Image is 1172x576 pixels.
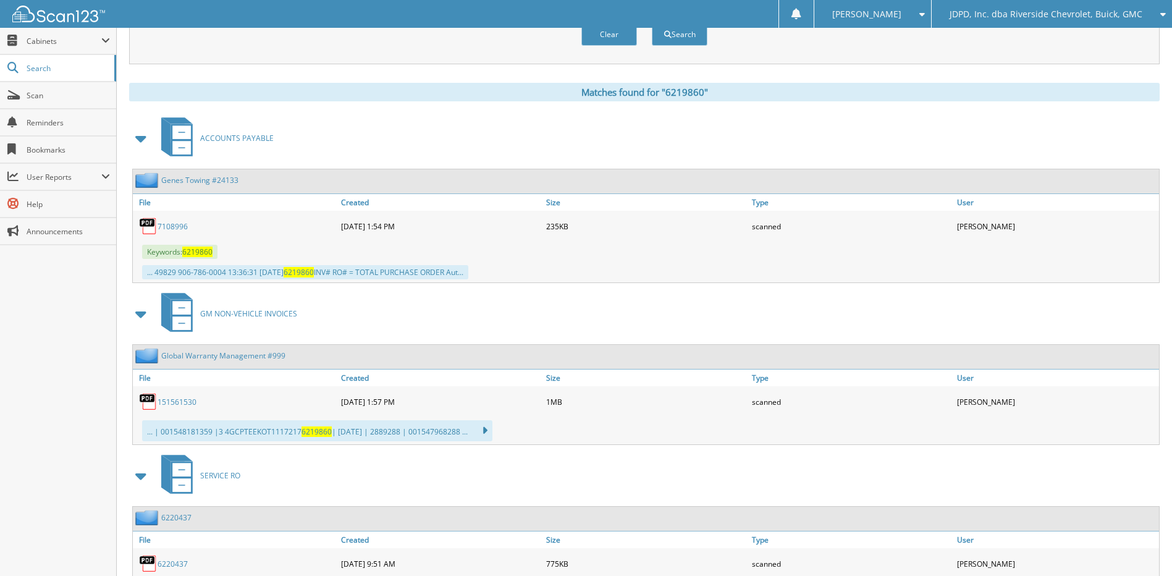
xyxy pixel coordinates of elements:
a: Genes Towing #24133 [161,175,238,185]
div: ... 49829 906-786-0004 13:36:31 [DATE] INV# RO# = TOTAL PURCHASE ORDER Aut... [142,265,468,279]
a: File [133,370,338,386]
iframe: Chat Widget [1110,517,1172,576]
div: scanned [749,389,954,414]
a: 6220437 [158,559,188,569]
div: ... | 001548181359 |3 4GCPTEEKOT1117217 | [DATE] | 2889288 | 001547968288 ... [142,420,492,441]
img: scan123-logo-white.svg [12,6,105,22]
span: JDPD, Inc. dba Riverside Chevrolet, Buick, GMC [950,11,1142,18]
button: Clear [581,23,637,46]
a: 6220437 [161,512,192,523]
a: Global Warranty Management #999 [161,350,285,361]
a: Size [543,370,748,386]
span: Search [27,63,108,74]
span: Keywords: [142,245,217,259]
a: Type [749,532,954,548]
span: ACCOUNTS PAYABLE [200,133,274,143]
div: [PERSON_NAME] [954,389,1159,414]
div: 775KB [543,551,748,576]
img: PDF.png [139,217,158,235]
img: PDF.png [139,392,158,411]
span: 6219860 [301,426,332,437]
div: [DATE] 1:54 PM [338,214,543,239]
a: User [954,532,1159,548]
a: Type [749,194,954,211]
a: ACCOUNTS PAYABLE [154,114,274,163]
div: [DATE] 9:51 AM [338,551,543,576]
a: Created [338,194,543,211]
img: PDF.png [139,554,158,573]
a: Size [543,194,748,211]
a: GM NON-VEHICLE INVOICES [154,289,297,338]
a: 151561530 [158,397,196,407]
span: Bookmarks [27,145,110,155]
span: Reminders [27,117,110,128]
div: [PERSON_NAME] [954,551,1159,576]
span: 6219860 [182,247,213,257]
a: File [133,194,338,211]
span: Cabinets [27,36,101,46]
div: 1MB [543,389,748,414]
span: SERVICE RO [200,470,240,481]
span: Scan [27,90,110,101]
a: User [954,370,1159,386]
span: GM NON-VEHICLE INVOICES [200,308,297,319]
span: Help [27,199,110,210]
button: Search [652,23,707,46]
img: folder2.png [135,510,161,525]
a: File [133,532,338,548]
div: [PERSON_NAME] [954,214,1159,239]
span: User Reports [27,172,101,182]
img: folder2.png [135,348,161,363]
span: [PERSON_NAME] [832,11,901,18]
div: scanned [749,551,954,576]
a: User [954,194,1159,211]
a: Created [338,370,543,386]
a: Type [749,370,954,386]
span: 6219860 [284,267,314,277]
span: Announcements [27,226,110,237]
a: SERVICE RO [154,451,240,500]
div: scanned [749,214,954,239]
div: Matches found for "6219860" [129,83,1160,101]
div: 235KB [543,214,748,239]
a: Created [338,532,543,548]
img: folder2.png [135,172,161,188]
div: [DATE] 1:57 PM [338,389,543,414]
a: 7108996 [158,221,188,232]
a: Size [543,532,748,548]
